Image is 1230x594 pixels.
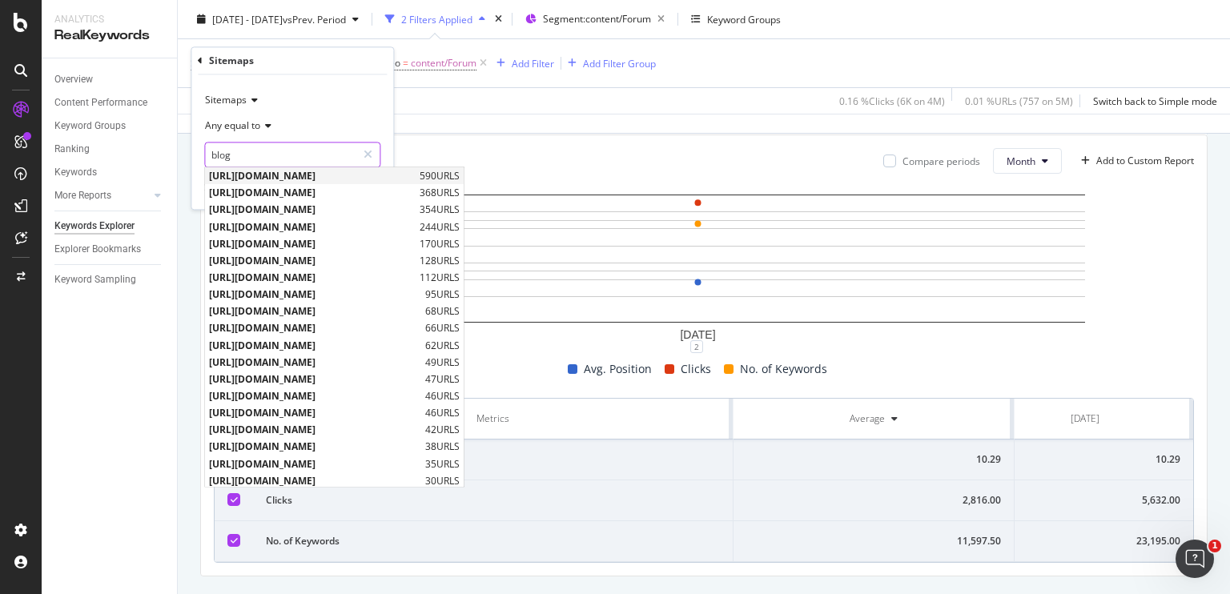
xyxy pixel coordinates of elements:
span: Segment: content/Forum [543,12,651,26]
div: Keyword Groups [707,12,781,26]
text: [DATE] [680,328,715,341]
span: 68 URLS [425,305,460,319]
div: 0.01 % URLs ( 757 on 5M ) [965,94,1073,107]
div: 23,195.00 [989,534,1180,548]
span: [DATE] - [DATE] [212,12,283,26]
span: Month [1007,155,1035,168]
svg: A chart. [214,187,1182,347]
span: content/Forum [411,52,476,74]
button: 2 Filters Applied [379,6,492,32]
button: Month [993,148,1062,174]
div: Content Performance [54,94,147,111]
span: [URL][DOMAIN_NAME] [209,355,421,369]
span: 46 URLS [425,407,460,420]
span: 38 URLS [425,440,460,454]
span: [URL][DOMAIN_NAME] [209,322,421,335]
a: More Reports [54,187,150,204]
td: No. of Keywords [253,521,734,562]
span: No. of Keywords [740,359,827,379]
button: Keyword Groups [685,6,787,32]
div: 2,816.00 [746,493,1001,508]
div: Add to Custom Report [1096,156,1194,166]
div: Switch back to Simple mode [1093,94,1217,107]
a: Keyword Groups [54,118,166,134]
div: 2 Filters Applied [401,12,472,26]
span: 46 URLS [425,389,460,403]
span: [URL][DOMAIN_NAME] [209,474,421,488]
span: 590 URLS [420,170,460,183]
span: Avg. Position [584,359,652,379]
button: Cancel [198,181,248,197]
span: [URL][DOMAIN_NAME] [209,372,421,386]
div: [DATE] [1071,411,1099,426]
span: [URL][DOMAIN_NAME] [209,440,421,454]
span: [URL][DOMAIN_NAME] [209,271,416,284]
div: Ranking [54,141,90,158]
span: [URL][DOMAIN_NAME] [209,407,421,420]
a: Keyword Sampling [54,271,166,288]
span: 66 URLS [425,322,460,335]
div: 2 [690,340,703,353]
span: [URL][DOMAIN_NAME] [209,423,421,437]
span: vs Prev. Period [283,12,346,26]
span: 35 URLS [425,457,460,471]
span: 42 URLS [425,423,460,437]
span: = [403,56,408,70]
div: Add Filter [512,56,554,70]
div: Overview [54,71,93,88]
div: Keywords Explorer [54,218,135,235]
span: [URL][DOMAIN_NAME] [209,203,416,217]
span: 49 URLS [425,355,460,369]
span: 47 URLS [425,372,460,386]
span: 354 URLS [420,203,460,217]
a: Overview [54,71,166,88]
div: Metrics [266,411,720,426]
td: Avg. Position [253,439,734,480]
span: [URL][DOMAIN_NAME] [209,187,416,200]
div: 10.29 [989,452,1180,467]
div: More Reports [54,187,111,204]
div: times [492,11,505,27]
span: 95 URLS [425,288,460,302]
button: Add to Custom Report [1075,148,1194,174]
div: Keyword Groups [54,118,126,134]
span: Any equal to [205,119,260,133]
span: 244 URLS [420,220,460,234]
a: Content Performance [54,94,166,111]
a: Keywords [54,164,166,181]
div: RealKeywords [54,26,164,45]
span: Sitemaps [205,94,247,107]
div: Average [850,411,885,426]
span: [URL][DOMAIN_NAME] [209,457,421,471]
div: Keywords [54,164,97,181]
span: 62 URLS [425,339,460,352]
span: Clicks [681,359,711,379]
div: 11,597.50 [746,534,1001,548]
span: [URL][DOMAIN_NAME] [209,254,416,267]
button: Add Filter [490,54,554,73]
iframe: Intercom live chat [1176,540,1214,578]
div: 0.16 % Clicks ( 6K on 4M ) [839,94,945,107]
div: Add Filter Group [583,56,656,70]
span: [URL][DOMAIN_NAME] [209,389,421,403]
span: [URL][DOMAIN_NAME] [209,305,421,319]
span: 368 URLS [420,187,460,200]
span: 128 URLS [420,254,460,267]
a: Explorer Bookmarks [54,241,166,258]
div: Analytics [54,13,164,26]
a: Keywords Explorer [54,218,166,235]
div: 5,632.00 [989,493,1180,508]
span: 30 URLS [425,474,460,488]
span: 170 URLS [420,237,460,251]
div: Compare periods [902,155,980,168]
div: Sitemaps [209,54,254,67]
td: Clicks [253,480,734,521]
span: 112 URLS [420,271,460,284]
button: Switch back to Simple mode [1087,88,1217,114]
button: [DATE] - [DATE]vsPrev. Period [191,6,365,32]
a: Ranking [54,141,166,158]
div: Explorer Bookmarks [54,241,141,258]
span: [URL][DOMAIN_NAME] [209,237,416,251]
div: Keyword Sampling [54,271,136,288]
